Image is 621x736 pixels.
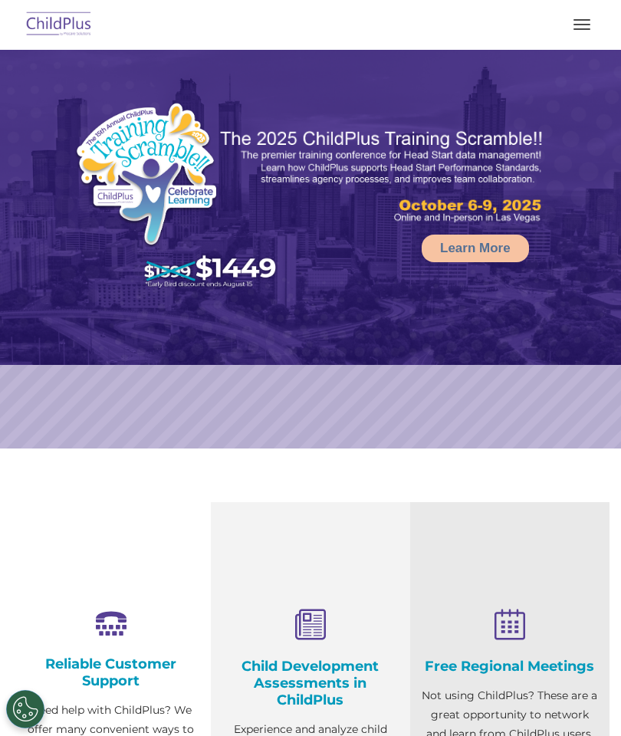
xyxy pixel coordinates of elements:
img: ChildPlus by Procare Solutions [23,7,95,43]
h4: Free Regional Meetings [422,658,598,675]
h4: Child Development Assessments in ChildPlus [222,658,399,708]
a: Learn More [422,235,529,262]
h4: Reliable Customer Support [23,655,199,689]
button: Cookies Settings [6,690,44,728]
iframe: Chat Widget [544,662,621,736]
